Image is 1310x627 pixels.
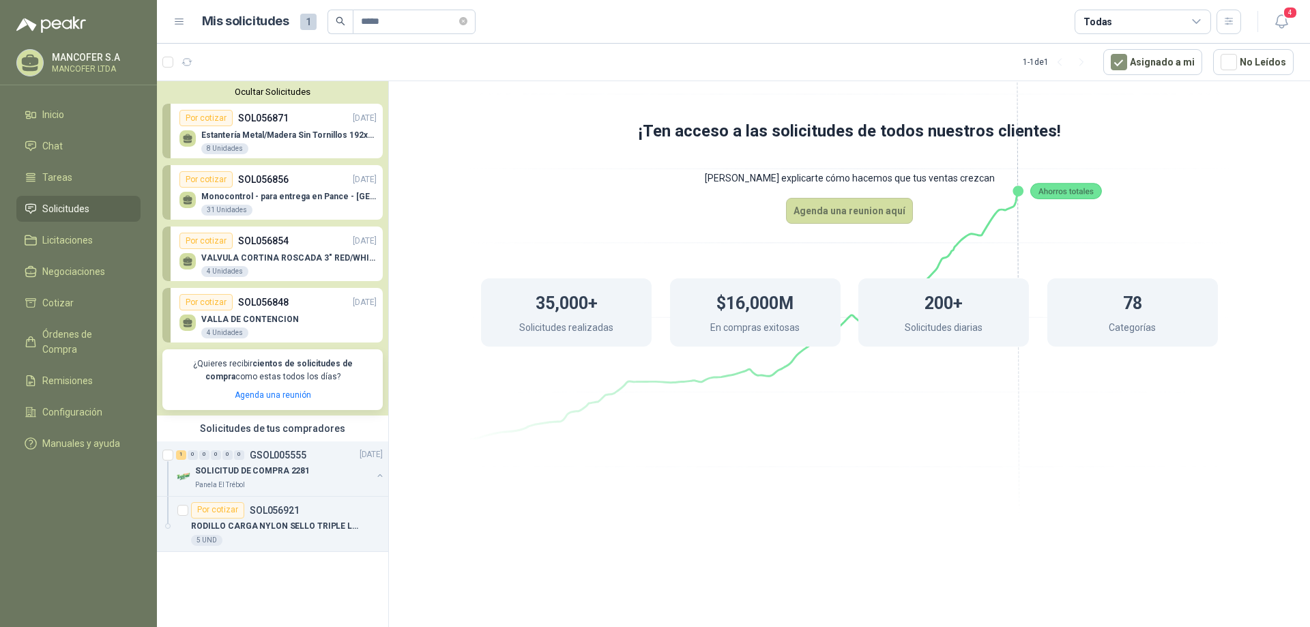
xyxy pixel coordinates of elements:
h1: 35,000+ [536,287,598,317]
p: Categorías [1109,320,1156,338]
h1: $16,000M [716,287,794,317]
p: [PERSON_NAME] explicarte cómo hacemos que tus ventas crezcan [426,158,1272,198]
a: Chat [16,133,141,159]
span: search [336,16,345,26]
span: Tareas [42,170,72,185]
p: [DATE] [353,235,377,248]
a: Licitaciones [16,227,141,253]
div: Por cotizar [179,294,233,310]
button: Agenda una reunion aquí [786,198,913,224]
span: 1 [300,14,317,30]
span: close-circle [459,15,467,28]
div: 4 Unidades [201,327,248,338]
span: 4 [1283,6,1298,19]
h1: 78 [1123,287,1142,317]
a: Por cotizarSOL056856[DATE] Monocontrol - para entrega en Pance - [GEOGRAPHIC_DATA]31 Unidades [162,165,383,220]
span: Remisiones [42,373,93,388]
p: Solicitudes diarias [905,320,982,338]
p: GSOL005555 [250,450,306,460]
p: [DATE] [353,173,377,186]
img: Company Logo [176,469,192,485]
p: VALLA DE CONTENCION [201,315,299,324]
div: Por cotizar [179,171,233,188]
div: Solicitudes de tus compradores [157,415,388,441]
span: Cotizar [42,295,74,310]
div: Por cotizar [191,502,244,519]
button: No Leídos [1213,49,1294,75]
p: SOL056921 [250,506,300,515]
span: Solicitudes [42,201,89,216]
p: SOL056856 [238,172,289,187]
span: Manuales y ayuda [42,436,120,451]
span: Licitaciones [42,233,93,248]
p: [DATE] [353,112,377,125]
button: Ocultar Solicitudes [162,87,383,97]
div: 1 - 1 de 1 [1023,51,1092,73]
h1: Mis solicitudes [202,12,289,31]
p: Solicitudes realizadas [519,320,613,338]
a: Por cotizarSOL056854[DATE] VALVULA CORTINA ROSCADA 3" RED/WHITE4 Unidades [162,227,383,281]
p: [DATE] [353,296,377,309]
p: SOL056871 [238,111,289,126]
a: Órdenes de Compra [16,321,141,362]
div: Por cotizar [179,233,233,249]
p: Monocontrol - para entrega en Pance - [GEOGRAPHIC_DATA] [201,192,377,201]
div: 4 Unidades [201,266,248,277]
p: En compras exitosas [710,320,800,338]
div: Por cotizar [179,110,233,126]
img: Logo peakr [16,16,86,33]
span: Negociaciones [42,264,105,279]
span: Inicio [42,107,64,122]
b: cientos de solicitudes de compra [205,359,353,381]
p: MANCOFER S.A [52,53,137,62]
p: MANCOFER LTDA [52,65,137,73]
a: Por cotizarSOL056848[DATE] VALLA DE CONTENCION4 Unidades [162,288,383,342]
div: 0 [222,450,233,460]
p: SOL056848 [238,295,289,310]
a: Solicitudes [16,196,141,222]
div: 1 [176,450,186,460]
button: Asignado a mi [1103,49,1202,75]
a: Negociaciones [16,259,141,285]
div: 31 Unidades [201,205,252,216]
a: Agenda una reunión [235,390,311,400]
p: SOLICITUD DE COMPRA 2281 [195,465,310,478]
button: 4 [1269,10,1294,34]
span: Órdenes de Compra [42,327,128,357]
span: Chat [42,138,63,154]
a: Inicio [16,102,141,128]
h1: 200+ [925,287,963,317]
p: Panela El Trébol [195,480,245,491]
div: 0 [199,450,209,460]
div: 0 [234,450,244,460]
p: ¿Quieres recibir como estas todos los días? [171,358,375,383]
div: Ocultar SolicitudesPor cotizarSOL056871[DATE] Estantería Metal/Madera Sin Tornillos 192x100x50 cm... [157,81,388,415]
div: 0 [188,450,198,460]
div: 5 UND [191,535,222,546]
a: Configuración [16,399,141,425]
h1: ¡Ten acceso a las solicitudes de todos nuestros clientes! [426,119,1272,145]
p: Estantería Metal/Madera Sin Tornillos 192x100x50 cm 5 Niveles Gris [201,130,377,140]
span: close-circle [459,17,467,25]
a: Por cotizarSOL056871[DATE] Estantería Metal/Madera Sin Tornillos 192x100x50 cm 5 Niveles Gris8 Un... [162,104,383,158]
a: Manuales y ayuda [16,431,141,456]
div: 0 [211,450,221,460]
p: RODILLO CARGA NYLON SELLO TRIPLE LABERINTO DE 4.1/2 X 9,1/2 REF /B114-CIN-650-EE, USO BANDA DE 24" [191,520,361,533]
a: 1 0 0 0 0 0 GSOL005555[DATE] Company LogoSOLICITUD DE COMPRA 2281Panela El Trébol [176,447,385,491]
a: Cotizar [16,290,141,316]
p: [DATE] [360,448,383,461]
a: Tareas [16,164,141,190]
a: Remisiones [16,368,141,394]
span: Configuración [42,405,102,420]
p: SOL056854 [238,233,289,248]
a: Por cotizarSOL056921RODILLO CARGA NYLON SELLO TRIPLE LABERINTO DE 4.1/2 X 9,1/2 REF /B114-CIN-650... [157,497,388,552]
p: VALVULA CORTINA ROSCADA 3" RED/WHITE [201,253,377,263]
div: Todas [1083,14,1112,29]
div: 8 Unidades [201,143,248,154]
